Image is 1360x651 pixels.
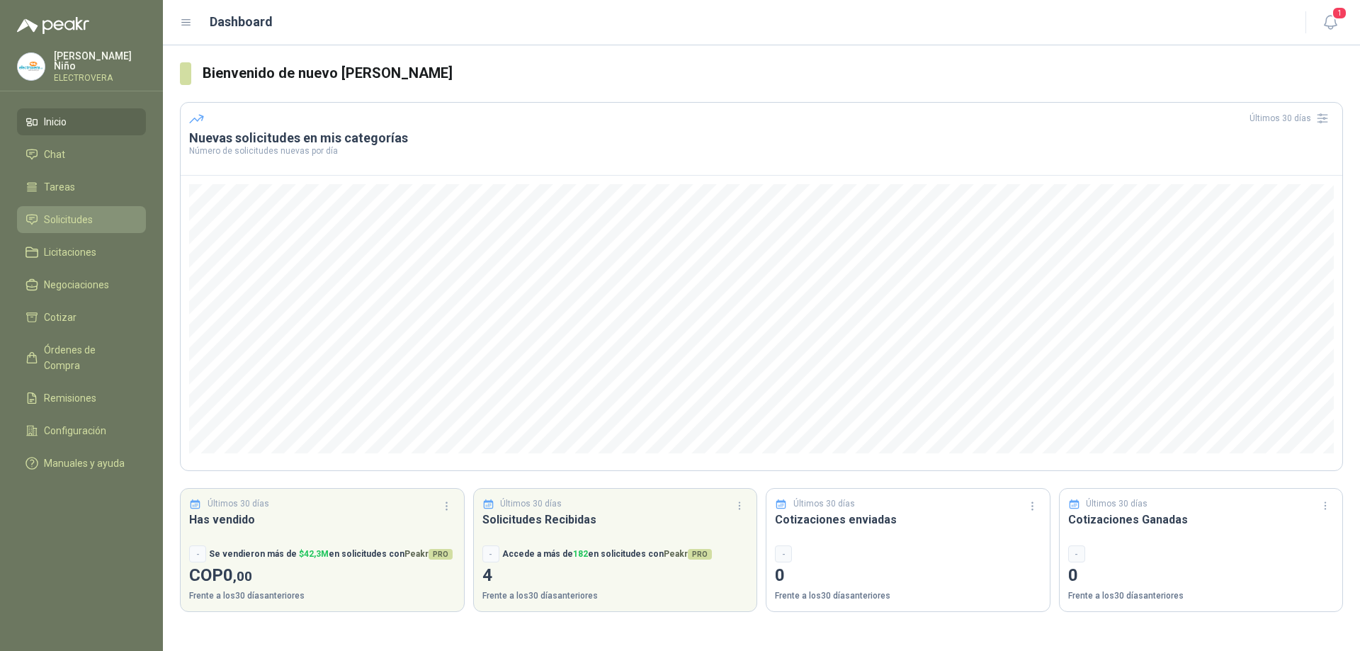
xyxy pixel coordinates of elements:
span: Manuales y ayuda [44,455,125,471]
span: Configuración [44,423,106,438]
p: 4 [482,562,749,589]
p: 0 [1068,562,1334,589]
span: Chat [44,147,65,162]
span: Inicio [44,114,67,130]
div: - [189,545,206,562]
div: - [775,545,792,562]
p: [PERSON_NAME] Niño [54,51,146,71]
img: Logo peakr [17,17,89,34]
span: Órdenes de Compra [44,342,132,373]
a: Negociaciones [17,271,146,298]
p: Últimos 30 días [1086,497,1147,511]
p: Últimos 30 días [208,497,269,511]
a: Cotizar [17,304,146,331]
span: 182 [573,549,588,559]
span: 1 [1332,6,1347,20]
a: Configuración [17,417,146,444]
span: PRO [688,549,712,560]
p: Accede a más de en solicitudes con [502,548,712,561]
p: Número de solicitudes nuevas por día [189,147,1334,155]
p: Frente a los 30 días anteriores [482,589,749,603]
p: Frente a los 30 días anteriores [775,589,1041,603]
span: Licitaciones [44,244,96,260]
a: Órdenes de Compra [17,336,146,379]
span: PRO [429,549,453,560]
span: Remisiones [44,390,96,406]
h3: Cotizaciones enviadas [775,511,1041,528]
button: 1 [1317,10,1343,35]
a: Solicitudes [17,206,146,233]
span: 0 [223,565,252,585]
h1: Dashboard [210,12,273,32]
span: Tareas [44,179,75,195]
h3: Has vendido [189,511,455,528]
h3: Bienvenido de nuevo [PERSON_NAME] [203,62,1343,84]
a: Manuales y ayuda [17,450,146,477]
a: Chat [17,141,146,168]
span: Peakr [404,549,453,559]
span: ,00 [233,568,252,584]
p: Últimos 30 días [793,497,855,511]
p: 0 [775,562,1041,589]
p: COP [189,562,455,589]
p: Frente a los 30 días anteriores [189,589,455,603]
div: - [1068,545,1085,562]
p: Frente a los 30 días anteriores [1068,589,1334,603]
span: Solicitudes [44,212,93,227]
a: Inicio [17,108,146,135]
h3: Solicitudes Recibidas [482,511,749,528]
span: $ 42,3M [299,549,329,559]
a: Tareas [17,174,146,200]
p: Últimos 30 días [500,497,562,511]
h3: Nuevas solicitudes en mis categorías [189,130,1334,147]
a: Licitaciones [17,239,146,266]
span: Peakr [664,549,712,559]
div: Últimos 30 días [1249,107,1334,130]
p: Se vendieron más de en solicitudes con [209,548,453,561]
h3: Cotizaciones Ganadas [1068,511,1334,528]
a: Remisiones [17,385,146,412]
img: Company Logo [18,53,45,80]
div: - [482,545,499,562]
span: Cotizar [44,310,76,325]
p: ELECTROVERA [54,74,146,82]
span: Negociaciones [44,277,109,293]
